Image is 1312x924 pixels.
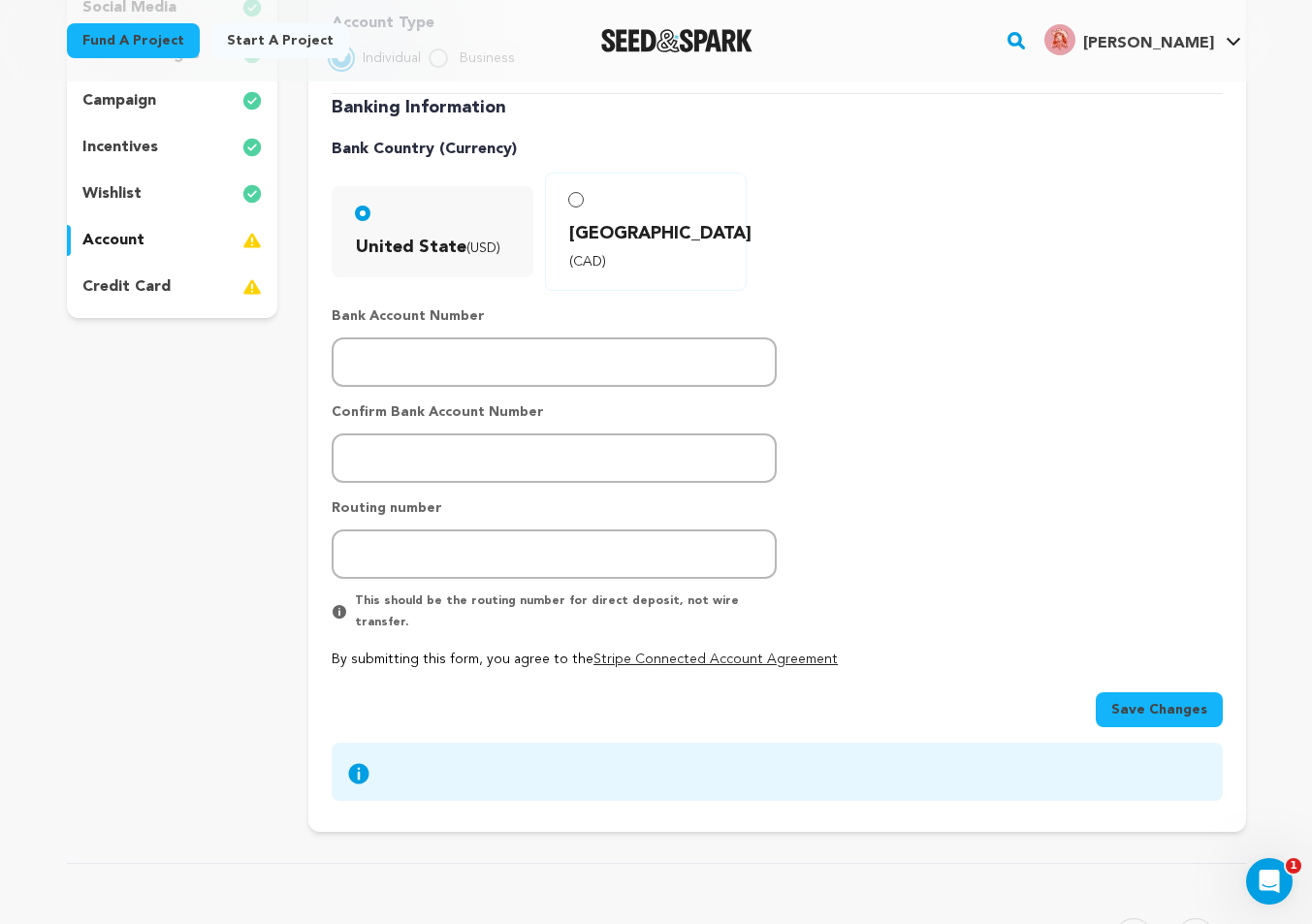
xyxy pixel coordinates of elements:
p: Bank Account Number [332,306,777,326]
img: warning-full.svg [242,229,262,252]
img: warning-full.svg [242,275,262,299]
a: Fund a project [67,23,200,58]
p: This should be the routing number for direct deposit, not wire transfer. [355,590,777,635]
button: account [67,225,278,256]
button: incentives [67,132,278,163]
span: United State [356,234,517,261]
span: [GEOGRAPHIC_DATA] [569,220,730,274]
p: Confirm Bank Account Number [332,402,777,422]
span: Jaclyn B.'s Profile [1040,20,1245,61]
div: Jaclyn B.'s Profile [1044,24,1214,55]
p: Routing number [332,498,777,518]
span: (USD) [466,241,500,255]
p: Bank Country (Currency) [332,138,1222,161]
img: check-circle-full.svg [242,89,262,112]
button: wishlist [67,178,278,209]
p: wishlist [82,182,142,206]
button: campaign [67,85,278,116]
p: campaign [82,89,156,112]
a: Start a project [211,23,349,58]
img: Seed&Spark Logo Dark Mode [601,29,753,52]
a: Seed&Spark Homepage [601,29,753,52]
img: check-circle-full.svg [242,182,262,206]
p: credit card [82,275,171,299]
iframe: Intercom live chat [1246,858,1293,905]
p: Banking Information [332,94,1222,122]
span: (CAD) [569,255,606,269]
span: Save Changes [1111,700,1207,719]
span: 1 [1286,858,1301,874]
button: credit card [67,271,278,303]
button: Save Changes [1096,692,1223,727]
img: check-circle-full.svg [242,136,262,159]
img: 0655cc4c8eef5284.jpg [1044,24,1075,55]
p: account [82,229,144,252]
p: incentives [82,136,158,159]
a: Stripe Connected Account Agreement [593,653,838,666]
p: By submitting this form, you agree to the [332,650,1222,669]
span: [PERSON_NAME] [1083,36,1214,51]
a: Jaclyn B.'s Profile [1040,20,1245,55]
